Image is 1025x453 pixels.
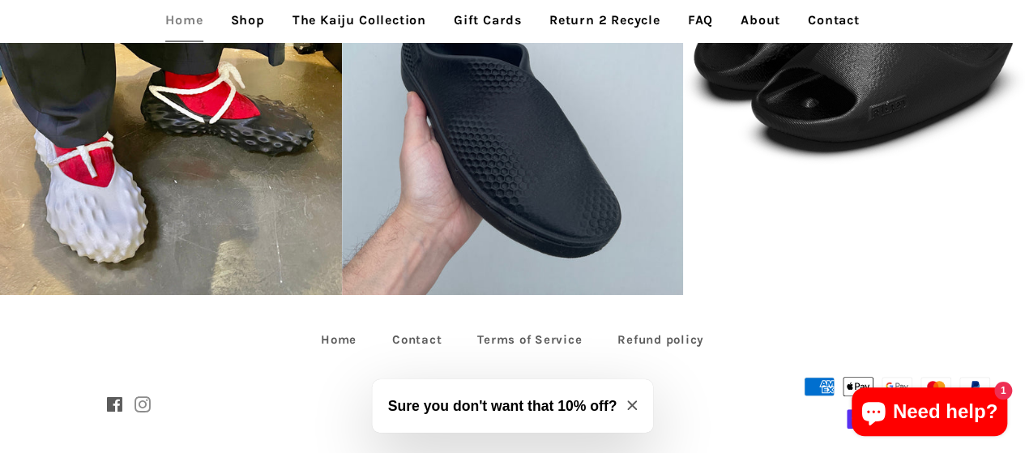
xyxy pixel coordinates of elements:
inbox-online-store-chat: Shopify online store chat [847,387,1012,440]
a: Home [305,327,373,353]
a: Refund policy [601,327,720,353]
a: Contact [376,327,458,353]
a: Terms of Service [461,327,598,353]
